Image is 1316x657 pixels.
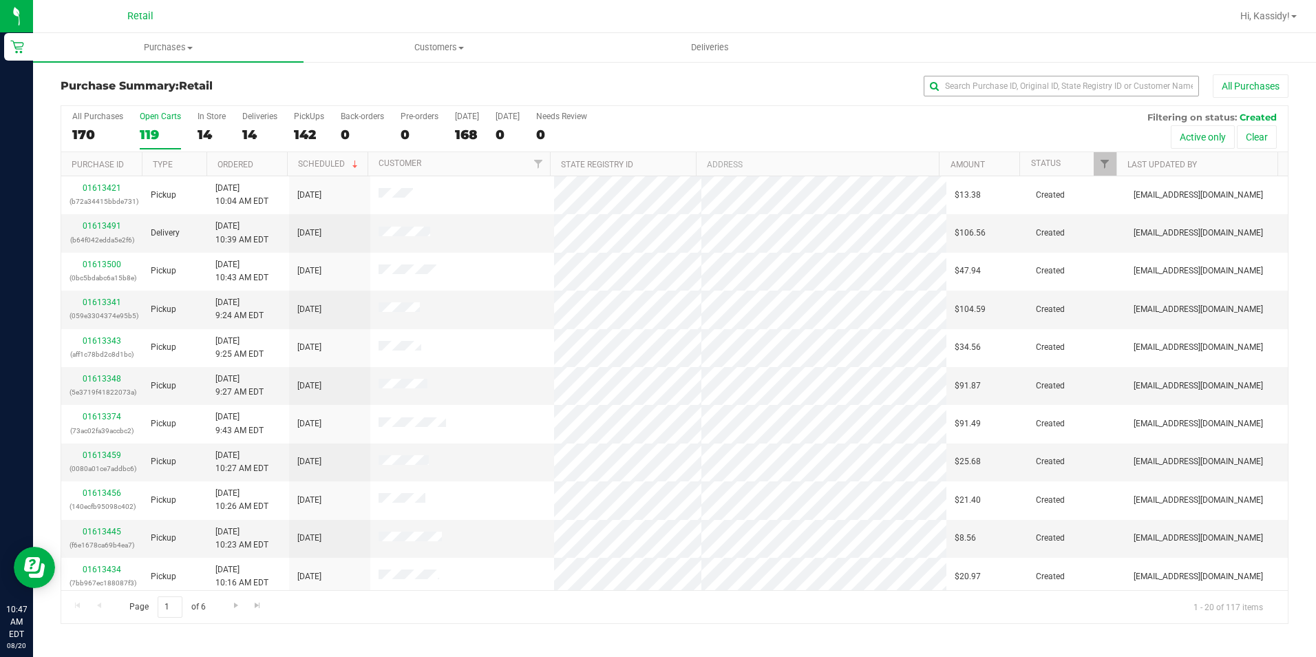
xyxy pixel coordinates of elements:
a: Purchases [33,33,304,62]
span: [EMAIL_ADDRESS][DOMAIN_NAME] [1134,303,1263,316]
span: $104.59 [955,303,986,316]
span: $47.94 [955,264,981,278]
a: 01613348 [83,374,121,384]
span: [EMAIL_ADDRESS][DOMAIN_NAME] [1134,570,1263,583]
a: Go to the next page [226,596,246,615]
span: Created [1036,379,1065,393]
span: Pickup [151,532,176,545]
a: 01613459 [83,450,121,460]
span: Created [1036,303,1065,316]
input: Search Purchase ID, Original ID, State Registry ID or Customer Name... [924,76,1199,96]
span: Filtering on status: [1147,112,1237,123]
span: [DATE] [297,264,321,278]
span: $34.56 [955,341,981,354]
span: Pickup [151,303,176,316]
span: $25.68 [955,455,981,468]
span: Created [1036,341,1065,354]
span: [EMAIL_ADDRESS][DOMAIN_NAME] [1134,532,1263,545]
p: (b72a34415bbde731) [70,195,134,208]
a: Type [153,160,173,169]
span: [DATE] 10:04 AM EDT [215,182,268,208]
span: [DATE] [297,227,321,240]
span: [DATE] 10:26 AM EDT [215,487,268,513]
a: 01613343 [83,336,121,346]
a: Amount [951,160,985,169]
span: [DATE] [297,532,321,545]
th: Address [696,152,939,176]
span: $91.49 [955,417,981,430]
div: 14 [198,127,226,143]
span: 1 - 20 of 117 items [1182,596,1274,617]
span: [EMAIL_ADDRESS][DOMAIN_NAME] [1134,455,1263,468]
span: Created [1036,227,1065,240]
span: [DATE] 10:27 AM EDT [215,449,268,475]
span: Deliveries [672,41,747,54]
div: All Purchases [72,112,123,121]
span: Retail [179,79,213,92]
span: [EMAIL_ADDRESS][DOMAIN_NAME] [1134,379,1263,393]
span: $91.87 [955,379,981,393]
div: 0 [401,127,438,143]
span: [EMAIL_ADDRESS][DOMAIN_NAME] [1134,227,1263,240]
a: State Registry ID [561,160,633,169]
p: 10:47 AM EDT [6,603,27,640]
span: [DATE] [297,303,321,316]
p: (140ecfb95098c402) [70,500,134,513]
span: [DATE] 10:43 AM EDT [215,258,268,284]
inline-svg: Retail [10,40,24,54]
button: Active only [1171,125,1235,149]
a: 01613434 [83,565,121,574]
span: [DATE] 9:25 AM EDT [215,335,264,361]
span: Purchases [33,41,304,54]
span: Pickup [151,494,176,507]
span: Customers [304,41,573,54]
span: [DATE] [297,570,321,583]
div: Needs Review [536,112,587,121]
span: Created [1036,264,1065,278]
iframe: Resource center [14,547,55,588]
p: (059e3304374e95b5) [70,309,134,322]
div: 14 [242,127,277,143]
a: Scheduled [298,159,361,169]
span: Pickup [151,379,176,393]
span: [DATE] [297,494,321,507]
span: [DATE] 10:16 AM EDT [215,563,268,590]
span: $8.56 [955,532,976,545]
span: [DATE] [297,189,321,202]
a: Customers [304,33,574,62]
a: Last Updated By [1127,160,1197,169]
div: 0 [496,127,520,143]
span: [DATE] 10:39 AM EDT [215,220,268,246]
div: Back-orders [341,112,384,121]
div: 0 [341,127,384,143]
a: Filter [527,152,550,176]
h3: Purchase Summary: [61,80,470,92]
a: 01613491 [83,221,121,231]
span: [DATE] [297,455,321,468]
span: [DATE] 9:27 AM EDT [215,373,264,399]
span: Created [1240,112,1277,123]
p: (aff1c78bd2c8d1bc) [70,348,134,361]
span: [DATE] [297,341,321,354]
span: Created [1036,494,1065,507]
div: [DATE] [496,112,520,121]
a: 01613341 [83,298,121,307]
div: PickUps [294,112,324,121]
a: 01613421 [83,183,121,193]
span: [DATE] 9:43 AM EDT [215,410,264,437]
span: Created [1036,532,1065,545]
span: Created [1036,189,1065,202]
span: Created [1036,570,1065,583]
span: Hi, Kassidy! [1240,10,1290,21]
div: 168 [455,127,479,143]
div: Open Carts [140,112,181,121]
div: In Store [198,112,226,121]
span: Page of 6 [118,596,217,618]
button: Clear [1237,125,1277,149]
a: Status [1031,158,1061,168]
p: (5e3719f41822073a) [70,386,134,399]
span: [EMAIL_ADDRESS][DOMAIN_NAME] [1134,494,1263,507]
a: Deliveries [575,33,845,62]
span: Delivery [151,227,180,240]
a: 01613500 [83,260,121,269]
